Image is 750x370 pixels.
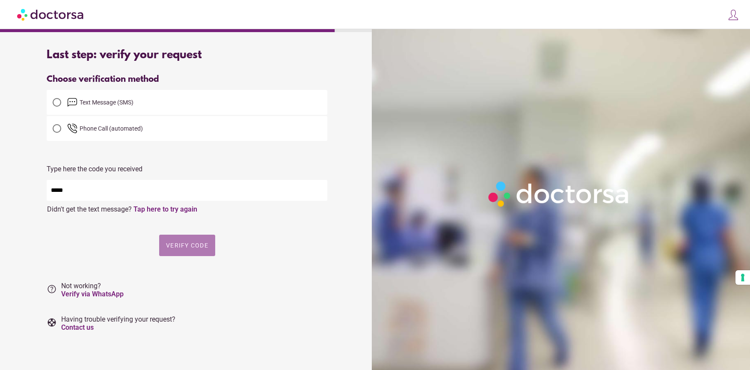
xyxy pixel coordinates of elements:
i: support [47,317,57,328]
img: icons8-customer-100.png [727,9,739,21]
a: Tap here to try again [133,205,197,213]
a: Contact us [61,323,94,331]
img: Logo-Doctorsa-trans-White-partial-flat.png [484,177,634,211]
div: Choose verification method [47,75,327,84]
img: email [67,97,77,107]
img: Doctorsa.com [17,5,85,24]
p: Type here the code you received [47,165,327,173]
span: Not working? [61,282,124,298]
button: Your consent preferences for tracking technologies [735,270,750,285]
i: help [47,284,57,294]
div: Last step: verify your request [47,49,327,62]
span: Having trouble verifying your request? [61,315,175,331]
button: Verify code [159,235,215,256]
span: Verify code [166,242,208,249]
span: Text Message (SMS) [80,99,133,106]
a: Verify via WhatsApp [61,290,124,298]
span: Didn't get the text message? [47,205,132,213]
img: phone [67,123,77,134]
span: Phone Call (automated) [80,125,143,132]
